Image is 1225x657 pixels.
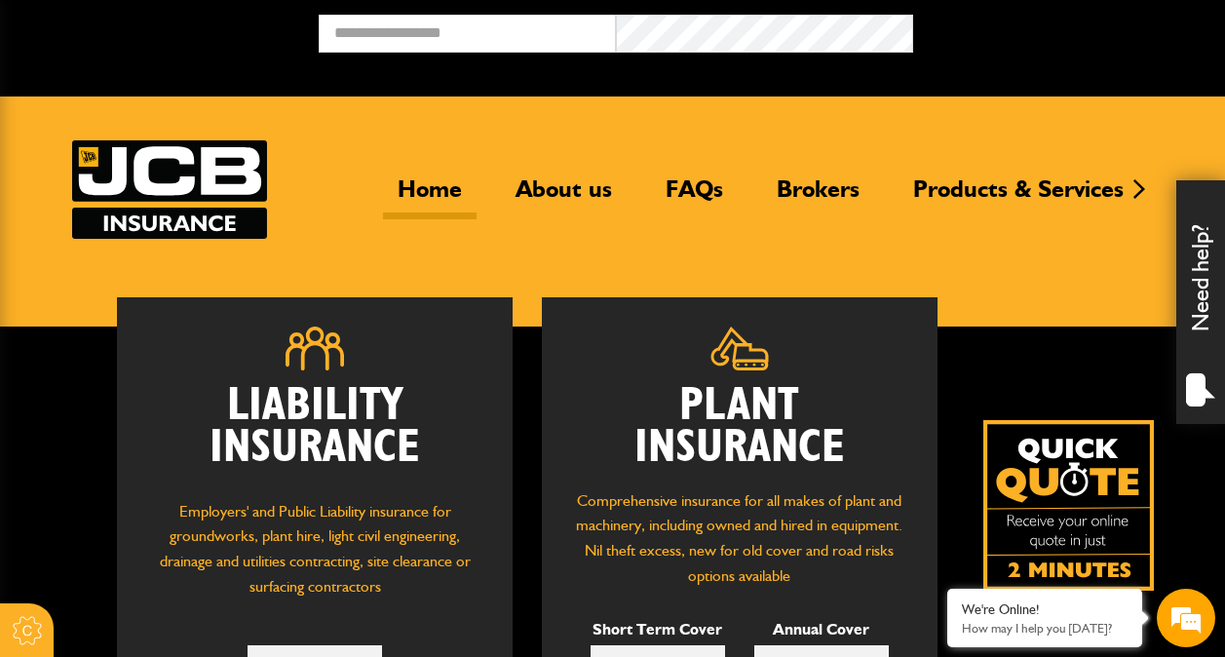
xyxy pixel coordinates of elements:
a: FAQs [651,174,738,219]
img: JCB Insurance Services logo [72,140,267,239]
a: JCB Insurance Services [72,140,267,239]
a: About us [501,174,627,219]
p: How may I help you today? [962,621,1128,636]
a: Get your insurance quote isn just 2-minutes [983,420,1154,591]
div: Need help? [1176,180,1225,424]
p: Employers' and Public Liability insurance for groundworks, plant hire, light civil engineering, d... [146,499,483,609]
div: We're Online! [962,601,1128,618]
button: Broker Login [913,15,1210,45]
a: Brokers [762,174,874,219]
h2: Plant Insurance [571,385,908,469]
a: Products & Services [899,174,1138,219]
p: Annual Cover [754,617,889,642]
h2: Liability Insurance [146,385,483,480]
img: Quick Quote [983,420,1154,591]
p: Comprehensive insurance for all makes of plant and machinery, including owned and hired in equipm... [571,488,908,588]
p: Short Term Cover [591,617,725,642]
a: Home [383,174,477,219]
